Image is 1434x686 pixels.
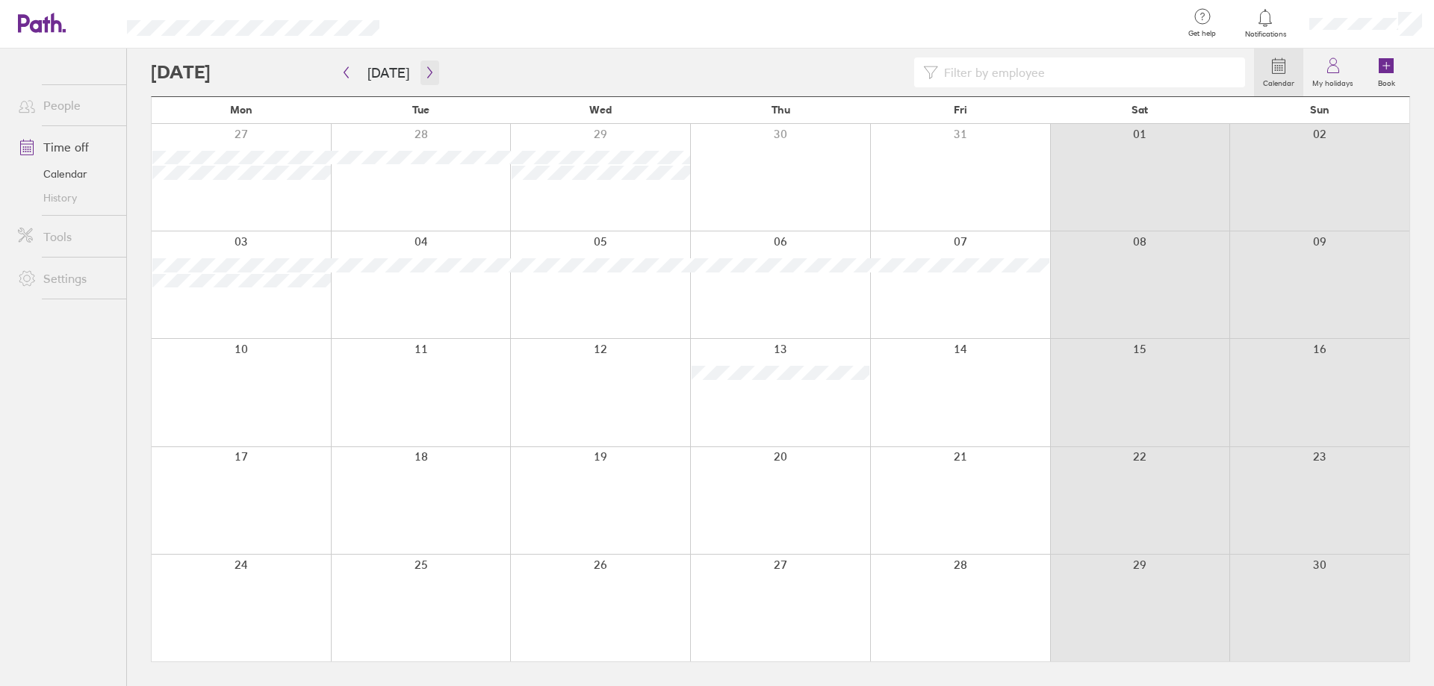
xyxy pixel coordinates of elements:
[6,264,126,293] a: Settings
[1303,49,1362,96] a: My holidays
[230,104,252,116] span: Mon
[1241,7,1290,39] a: Notifications
[1303,75,1362,88] label: My holidays
[589,104,612,116] span: Wed
[6,90,126,120] a: People
[772,104,790,116] span: Thu
[6,222,126,252] a: Tools
[1362,49,1410,96] a: Book
[1241,30,1290,39] span: Notifications
[1132,104,1148,116] span: Sat
[6,132,126,162] a: Time off
[1310,104,1329,116] span: Sun
[938,58,1236,87] input: Filter by employee
[6,162,126,186] a: Calendar
[1254,75,1303,88] label: Calendar
[1178,29,1226,38] span: Get help
[954,104,967,116] span: Fri
[6,186,126,210] a: History
[1254,49,1303,96] a: Calendar
[356,60,421,85] button: [DATE]
[412,104,429,116] span: Tue
[1369,75,1404,88] label: Book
